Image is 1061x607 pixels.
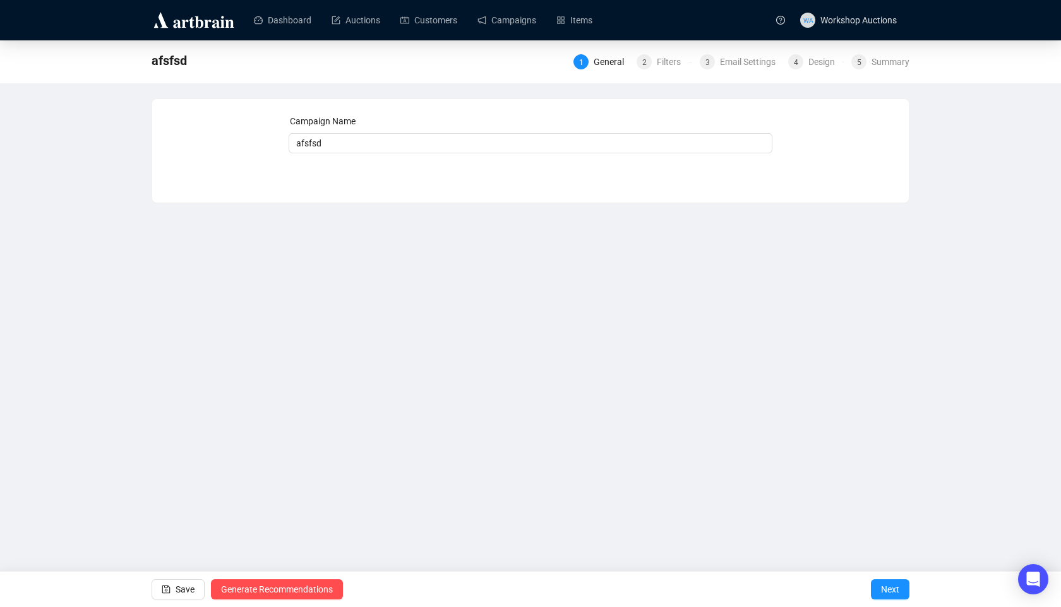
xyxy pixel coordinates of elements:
[788,54,844,69] div: 4Design
[211,579,343,599] button: Generate Recommendations
[657,54,688,69] div: Filters
[808,54,842,69] div: Design
[573,54,629,69] div: 1General
[400,4,457,37] a: Customers
[176,572,195,607] span: Save
[705,58,710,67] span: 3
[820,15,897,25] span: Workshop Auctions
[152,50,187,71] span: afsfsd
[857,58,861,67] span: 5
[872,54,909,69] div: Summary
[871,579,909,599] button: Next
[290,116,356,126] label: Campaign Name
[637,54,692,69] div: 2Filters
[776,16,785,25] span: question-circle
[332,4,380,37] a: Auctions
[794,58,798,67] span: 4
[700,54,781,69] div: 3Email Settings
[152,10,236,30] img: logo
[152,579,205,599] button: Save
[289,133,773,153] input: Enter Campaign Name
[851,54,909,69] div: 5Summary
[477,4,536,37] a: Campaigns
[254,4,311,37] a: Dashboard
[162,585,171,594] span: save
[1018,564,1048,594] div: Open Intercom Messenger
[642,58,647,67] span: 2
[720,54,783,69] div: Email Settings
[803,15,812,25] span: WA
[556,4,592,37] a: Items
[221,572,333,607] span: Generate Recommendations
[594,54,632,69] div: General
[881,572,899,607] span: Next
[579,58,584,67] span: 1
